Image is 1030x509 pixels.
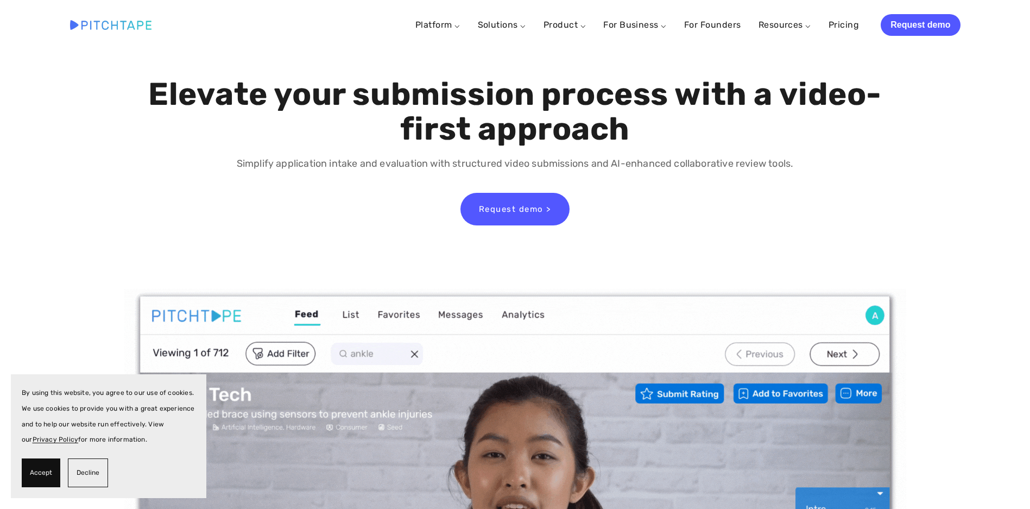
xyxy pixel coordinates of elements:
span: Accept [30,465,52,481]
section: Cookie banner [11,374,206,498]
a: Resources ⌵ [759,20,811,30]
h1: Elevate your submission process with a video-first approach [146,77,884,147]
p: Simplify application intake and evaluation with structured video submissions and AI-enhanced coll... [146,156,884,172]
a: Solutions ⌵ [478,20,526,30]
span: Decline [77,465,99,481]
a: Privacy Policy [33,436,79,443]
a: Pricing [829,15,859,35]
p: By using this website, you agree to our use of cookies. We use cookies to provide you with a grea... [22,385,195,448]
a: Request demo [881,14,960,36]
a: Platform ⌵ [415,20,460,30]
button: Accept [22,458,60,487]
a: For Founders [684,15,741,35]
a: For Business ⌵ [603,20,667,30]
a: Request demo > [460,193,570,225]
a: Product ⌵ [544,20,586,30]
img: Pitchtape | Video Submission Management Software [70,20,151,29]
button: Decline [68,458,108,487]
